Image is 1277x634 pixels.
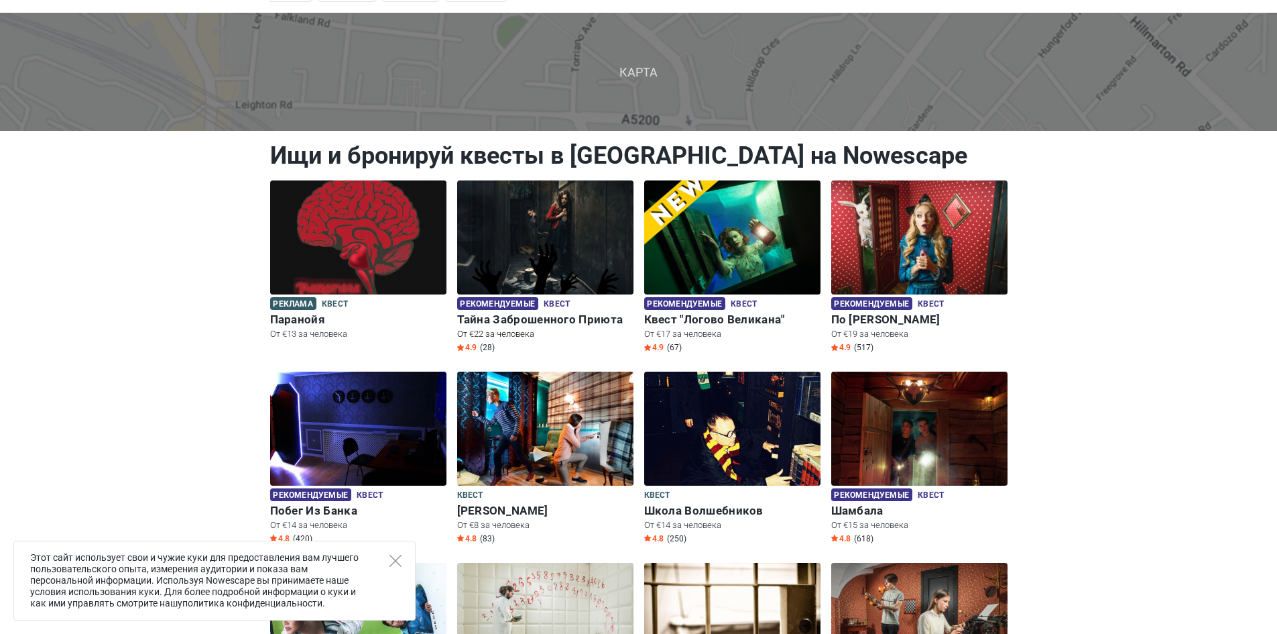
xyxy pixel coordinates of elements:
span: (420) [293,533,312,544]
h6: Паранойя [270,313,446,327]
a: Тайна Заброшенного Приюта Рекомендуемые Квест Тайна Заброшенного Приюта От €22 за человека Star4.... [457,180,633,356]
img: Star [831,344,838,351]
p: От €13 за человека [270,328,446,340]
h6: Школа Волшебников [644,504,820,518]
span: 4.9 [831,342,851,353]
a: Побег Из Банка Рекомендуемые Квест Побег Из Банка От €14 за человека Star4.8 (420) [270,372,446,547]
img: Star [457,344,464,351]
span: 4.8 [644,533,664,544]
span: Квест [322,297,348,312]
span: Квест [918,297,944,312]
span: Рекомендуемые [831,297,912,310]
h6: По [PERSON_NAME] [831,313,1008,327]
p: От €19 за человека [831,328,1008,340]
img: Паранойя [270,180,446,295]
h6: Тайна Заброшенного Приюта [457,313,633,327]
h6: [PERSON_NAME] [457,504,633,518]
span: Рекомендуемые [457,297,538,310]
h6: Побег Из Банка [270,504,446,518]
span: (83) [480,533,495,544]
span: 4.9 [457,342,477,353]
img: По Следам Алисы [831,180,1008,295]
span: Рекомендуемые [644,297,725,310]
span: Рекомендуемые [831,488,912,501]
h6: Шамбала [831,504,1008,518]
a: Квест "Логово Великана" Рекомендуемые Квест Квест "Логово Великана" От €17 за человека Star4.9 (67) [644,180,820,356]
img: Шамбала [831,372,1008,486]
p: От €22 за человека [457,328,633,340]
span: Реклама [270,297,316,310]
span: Рекомендуемые [270,488,351,501]
img: Star [457,535,464,541]
span: 4.8 [457,533,477,544]
a: Шерлок Холмс Квест [PERSON_NAME] От €8 за человека Star4.8 (83) [457,372,633,547]
p: От €14 за человека [270,519,446,531]
span: Квест [544,297,570,312]
h1: Ищи и бронируй квесты в [GEOGRAPHIC_DATA] на Nowescape [270,141,1008,170]
p: От €14 за человека [644,519,820,531]
img: Star [831,535,838,541]
img: Star [270,535,277,541]
img: Star [644,535,651,541]
a: Шамбала Рекомендуемые Квест Шамбала От €15 за человека Star4.8 (618) [831,372,1008,547]
span: (250) [667,533,686,544]
span: (67) [667,342,682,353]
p: От €15 за человека [831,519,1008,531]
p: От €8 за человека [457,519,633,531]
span: 4.8 [831,533,851,544]
h6: Квест "Логово Великана" [644,313,820,327]
span: 4.8 [270,533,290,544]
img: Тайна Заброшенного Приюта [457,180,633,295]
span: Квест [644,488,670,503]
button: Close [389,555,402,567]
a: По Следам Алисы Рекомендуемые Квест По [PERSON_NAME] От €19 за человека Star4.9 (517) [831,180,1008,356]
img: Квест "Логово Великана" [644,180,820,295]
span: (517) [854,342,873,353]
span: Квест [457,488,483,503]
a: Школа Волшебников Квест Школа Волшебников От €14 за человека Star4.8 (250) [644,372,820,547]
span: Квест [918,488,944,503]
img: Школа Волшебников [644,372,820,486]
p: От €17 за человека [644,328,820,340]
span: (28) [480,342,495,353]
img: Star [644,344,651,351]
img: Побег Из Банка [270,372,446,486]
span: Квест [357,488,383,503]
div: Этот сайт использует свои и чужие куки для предоставления вам лучшего пользовательского опыта, из... [13,541,416,621]
img: Шерлок Холмс [457,372,633,486]
a: Паранойя Реклама Квест Паранойя От €13 за человека [270,180,446,343]
span: Квест [731,297,757,312]
span: 4.9 [644,342,664,353]
span: (618) [854,533,873,544]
